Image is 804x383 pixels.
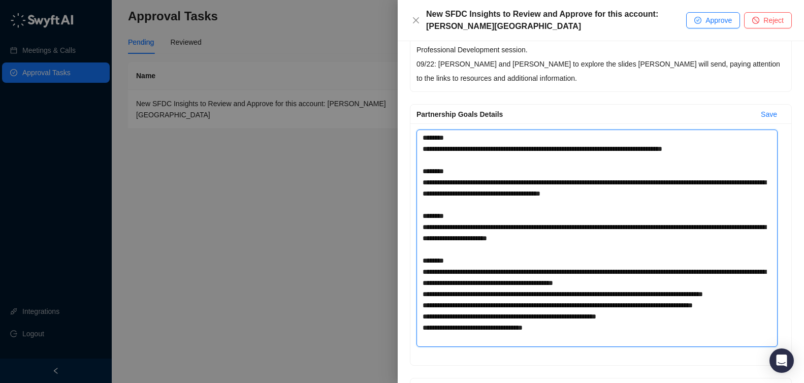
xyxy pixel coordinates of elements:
p: 09/22: [PERSON_NAME] to look into updates around MagicSchool labs and the data analysis tool. 09/... [416,14,785,85]
textarea: Partnership Goals Details [416,130,778,347]
span: Approve [705,15,732,26]
span: Save [761,109,777,120]
button: Approve [686,12,740,28]
button: Close [410,14,422,26]
button: Reject [744,12,792,28]
span: check-circle [694,17,701,24]
div: Partnership Goals Details [416,109,753,120]
span: Reject [763,15,784,26]
div: Open Intercom Messenger [769,348,794,373]
span: stop [752,17,759,24]
button: Save [753,106,785,122]
span: close [412,16,420,24]
div: New SFDC Insights to Review and Approve for this account: [PERSON_NAME][GEOGRAPHIC_DATA] [426,8,686,33]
